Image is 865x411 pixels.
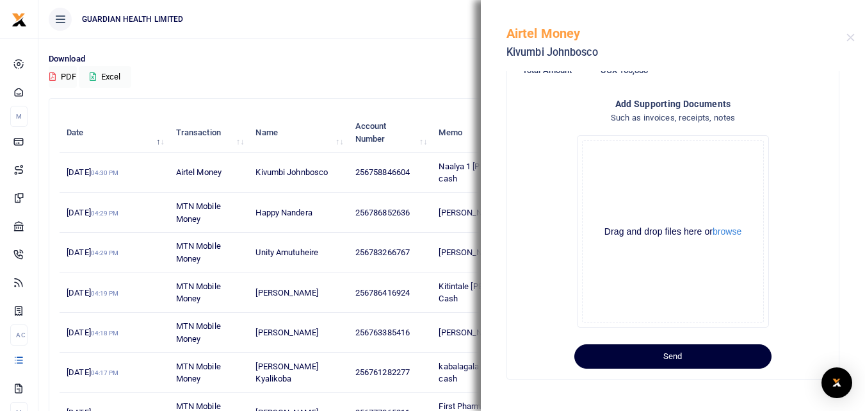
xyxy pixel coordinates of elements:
[176,362,221,384] span: MTN Mobile Money
[348,113,432,153] th: Account Number: activate to sort column ascending
[248,113,348,153] th: Name: activate to sort column ascending
[439,247,521,257] span: [PERSON_NAME] cash
[91,169,119,176] small: 04:30 PM
[10,324,28,346] li: Ac
[12,14,27,24] a: logo-small logo-large logo-large
[67,247,118,257] span: [DATE]
[255,167,328,177] span: Kivumbi Johnbosco
[522,97,823,111] h4: Add supporting Documents
[91,210,119,217] small: 04:29 PM
[846,33,855,42] button: Close
[821,367,852,398] div: Open Intercom Messenger
[67,367,118,377] span: [DATE]
[176,167,222,177] span: Airtel Money
[67,288,118,298] span: [DATE]
[49,53,855,66] p: Download
[77,13,188,25] span: GUARDIAN HEALTH LIMITED
[432,113,559,153] th: Memo: activate to sort column ascending
[439,362,543,384] span: kabalagala [PERSON_NAME] cash
[439,328,521,337] span: [PERSON_NAME] cash
[713,227,741,236] button: browse
[10,106,28,127] li: M
[91,290,119,297] small: 04:19 PM
[522,111,823,125] h4: Such as invoices, receipts, notes
[439,162,535,184] span: Naalya 1 [PERSON_NAME] cash
[355,208,410,217] span: 256786852636
[67,208,118,217] span: [DATE]
[49,66,77,88] button: PDF
[355,247,410,257] span: 256783266767
[506,26,846,41] h5: Airtel Money
[91,369,119,376] small: 04:17 PM
[176,321,221,344] span: MTN Mobile Money
[67,167,118,177] span: [DATE]
[255,362,318,384] span: [PERSON_NAME] Kyalikoba
[255,208,312,217] span: Happy Nandera
[255,328,318,337] span: [PERSON_NAME]
[355,288,410,298] span: 256786416924
[60,113,169,153] th: Date: activate to sort column descending
[176,201,221,224] span: MTN Mobile Money
[355,167,410,177] span: 256758846604
[355,367,410,377] span: 256761282277
[583,226,763,238] div: Drag and drop files here or
[67,328,118,337] span: [DATE]
[506,46,846,59] h5: Kivumbi Johnbosco
[91,330,119,337] small: 04:18 PM
[439,281,533,304] span: Kitintale [PERSON_NAME] Cash
[577,135,769,328] div: File Uploader
[12,12,27,28] img: logo-small
[79,66,131,88] button: Excel
[255,288,318,298] span: [PERSON_NAME]
[176,241,221,264] span: MTN Mobile Money
[574,344,772,369] button: Send
[176,281,221,304] span: MTN Mobile Money
[439,208,521,217] span: [PERSON_NAME] cash
[169,113,249,153] th: Transaction: activate to sort column ascending
[255,247,318,257] span: Unity Amutuheire
[91,249,119,256] small: 04:29 PM
[355,328,410,337] span: 256763385416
